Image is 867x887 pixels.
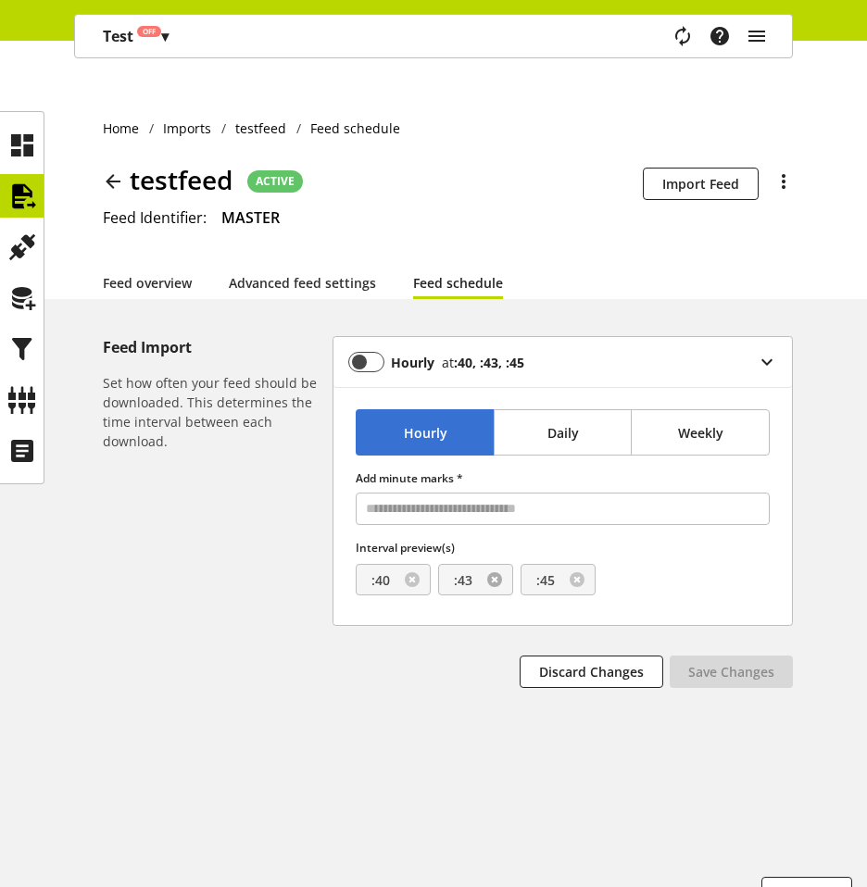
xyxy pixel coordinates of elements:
[103,207,207,228] span: Feed Identifier:
[371,570,390,590] span: :40
[161,26,169,46] span: ▾
[235,119,286,138] span: testfeed
[256,173,295,190] span: ACTIVE
[494,409,633,456] button: Daily
[103,273,192,293] a: Feed overview
[356,470,463,486] span: Add minute marks *
[520,656,663,688] button: Discard Changes
[74,14,793,58] nav: main navigation
[226,119,296,138] a: testfeed
[103,336,325,358] h5: Feed Import
[539,662,644,681] span: Discard Changes
[154,119,221,138] a: Imports
[130,160,232,199] span: testfeed
[670,656,793,688] button: Save Changes
[143,26,156,37] span: Off
[662,174,739,194] span: Import Feed
[454,354,524,371] b: :40, :43, :45
[547,423,579,443] span: Daily
[103,119,149,138] a: Home
[356,540,770,556] label: Interval preview(s)
[391,353,434,372] b: Hourly
[536,570,555,590] span: :45
[356,409,495,456] button: Hourly
[413,273,503,293] a: Feed schedule
[631,409,770,456] button: Weekly
[454,570,472,590] span: :43
[221,207,280,228] span: MASTER
[643,168,759,200] button: Import Feed
[678,423,723,443] span: Weekly
[103,25,169,47] p: Test
[103,373,325,451] h6: Set how often your feed should be downloaded. This determines the time interval between each down...
[688,662,774,681] span: Save Changes
[434,353,524,372] div: at
[229,273,376,293] a: Advanced feed settings
[404,423,447,443] span: Hourly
